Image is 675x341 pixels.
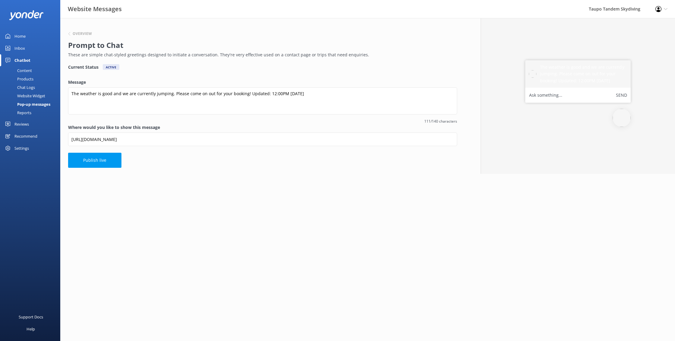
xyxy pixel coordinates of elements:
label: Message [68,79,457,86]
span: 111/140 characters [68,118,457,124]
div: Active [103,64,119,70]
a: Reports [4,108,60,117]
button: Publish live [68,153,121,168]
div: Support Docs [19,311,43,323]
div: Help [27,323,35,335]
a: Website Widget [4,92,60,100]
h6: Overview [73,32,92,36]
p: These are simple chat-styled greetings designed to initiate a conversation. They're very effectiv... [68,52,454,58]
a: Pop-up messages [4,100,60,108]
input: https://www.example.com/page [68,133,457,146]
div: Settings [14,142,29,154]
div: Recommend [14,130,37,142]
div: Reports [4,108,31,117]
label: Ask something... [529,91,562,99]
h4: Current Status [68,64,99,70]
a: Chat Logs [4,83,60,92]
img: yonder-white-logo.png [9,10,44,20]
h5: The weather is good and we are currently jumping. Please come on out for your booking! Updated: 1... [540,64,627,84]
a: Content [4,66,60,75]
button: Overview [68,32,92,36]
label: Where would you like to show this message [68,124,457,131]
h3: Website Messages [68,4,122,14]
div: Reviews [14,118,29,130]
div: Home [14,30,26,42]
div: Products [4,75,33,83]
h2: Prompt to Chat [68,39,454,51]
div: Chatbot [14,54,30,66]
div: Inbox [14,42,25,54]
button: Send [616,91,627,99]
div: Chat Logs [4,83,35,92]
div: Pop-up messages [4,100,50,108]
a: Products [4,75,60,83]
div: Content [4,66,32,75]
textarea: The weather is good and we are currently jumping. Please come on out for your booking! Updated: 1... [68,87,457,114]
div: Website Widget [4,92,45,100]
